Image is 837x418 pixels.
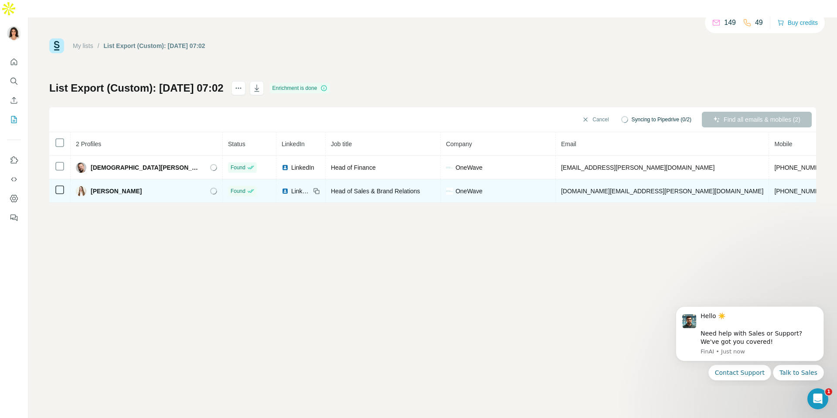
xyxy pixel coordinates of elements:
span: 1 [825,388,832,395]
img: company-logo [446,164,453,171]
span: Mobile [774,140,792,147]
span: Status [228,140,245,147]
button: Use Surfe API [7,171,21,187]
span: Syncing to Pipedrive (0/2) [632,116,691,123]
a: My lists [73,42,93,49]
div: Enrichment is done [270,83,330,93]
span: Head of Sales & Brand Relations [331,188,420,195]
span: Email [561,140,576,147]
span: [EMAIL_ADDRESS][PERSON_NAME][DOMAIN_NAME] [561,164,715,171]
button: My lists [7,112,21,127]
img: Avatar [7,26,21,40]
p: 149 [724,17,736,28]
button: Use Surfe on LinkedIn [7,152,21,168]
span: [PHONE_NUMBER] [774,164,829,171]
span: Job title [331,140,352,147]
button: Buy credits [777,17,818,29]
button: actions [231,81,245,95]
span: [DOMAIN_NAME][EMAIL_ADDRESS][PERSON_NAME][DOMAIN_NAME] [561,188,763,195]
span: LinkedIn [291,163,314,172]
button: Dashboard [7,191,21,206]
li: / [98,41,99,50]
button: Search [7,73,21,89]
span: [PHONE_NUMBER] [774,188,829,195]
span: [DEMOGRAPHIC_DATA][PERSON_NAME] [91,163,201,172]
button: Feedback [7,210,21,226]
span: Head of Finance [331,164,376,171]
img: Surfe Logo [49,38,64,53]
span: LinkedIn [282,140,305,147]
img: LinkedIn logo [282,164,289,171]
h1: List Export (Custom): [DATE] 07:02 [49,81,224,95]
span: OneWave [456,163,483,172]
img: LinkedIn logo [282,188,289,195]
span: Found [231,164,245,171]
iframe: Intercom live chat [807,388,828,409]
img: Avatar [76,186,86,196]
p: 49 [755,17,763,28]
img: company-logo [446,188,453,195]
button: Quick start [7,54,21,70]
div: List Export (Custom): [DATE] 07:02 [104,41,205,50]
span: Company [446,140,472,147]
span: OneWave [456,187,483,195]
span: 2 Profiles [76,140,101,147]
span: LinkedIn [291,187,310,195]
img: Avatar [76,162,86,173]
span: [PERSON_NAME] [91,187,142,195]
span: Found [231,187,245,195]
button: Enrich CSV [7,93,21,108]
iframe: Intercom notifications message [663,298,837,386]
button: Cancel [576,112,615,127]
